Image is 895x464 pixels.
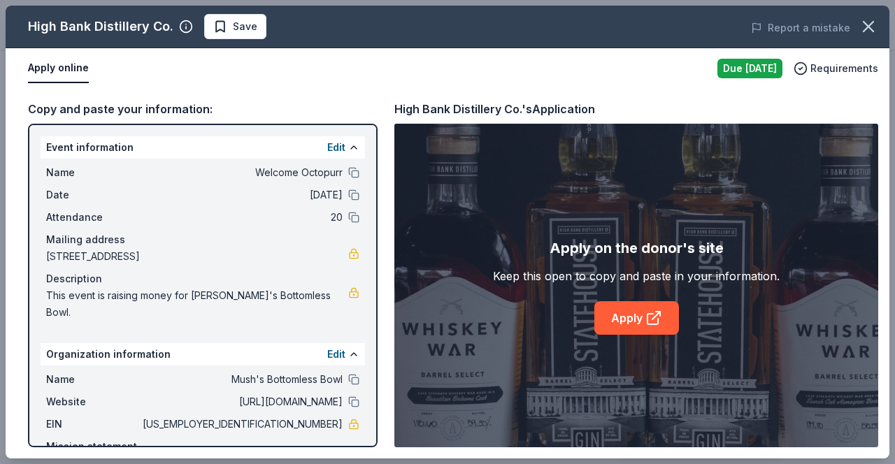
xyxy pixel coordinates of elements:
[493,268,780,284] div: Keep this open to copy and paste in your information.
[810,60,878,77] span: Requirements
[46,187,140,203] span: Date
[46,164,140,181] span: Name
[140,393,343,410] span: [URL][DOMAIN_NAME]
[46,209,140,226] span: Attendance
[41,136,365,159] div: Event information
[28,15,173,38] div: High Bank Distillery Co.
[41,343,365,365] div: Organization information
[28,100,378,118] div: Copy and paste your information:
[327,139,345,156] button: Edit
[140,187,343,203] span: [DATE]
[327,346,345,363] button: Edit
[394,100,595,118] div: High Bank Distillery Co.'s Application
[233,18,257,35] span: Save
[46,231,359,248] div: Mailing address
[794,60,878,77] button: Requirements
[28,54,89,83] button: Apply online
[46,416,140,433] span: EIN
[46,287,348,321] span: This event is raising money for [PERSON_NAME]'s Bottomless Bowl.
[46,270,359,287] div: Description
[751,20,850,36] button: Report a mistake
[46,248,348,265] span: [STREET_ADDRESS]
[204,14,266,39] button: Save
[140,164,343,181] span: Welcome Octopurr
[140,416,343,433] span: [US_EMPLOYER_IDENTIFICATION_NUMBER]
[140,371,343,388] span: Mush's Bottomless Bowl
[717,59,782,78] div: Due [DATE]
[550,237,724,259] div: Apply on the donor's site
[594,301,679,335] a: Apply
[46,393,140,410] span: Website
[46,438,359,455] div: Mission statement
[140,209,343,226] span: 20
[46,371,140,388] span: Name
